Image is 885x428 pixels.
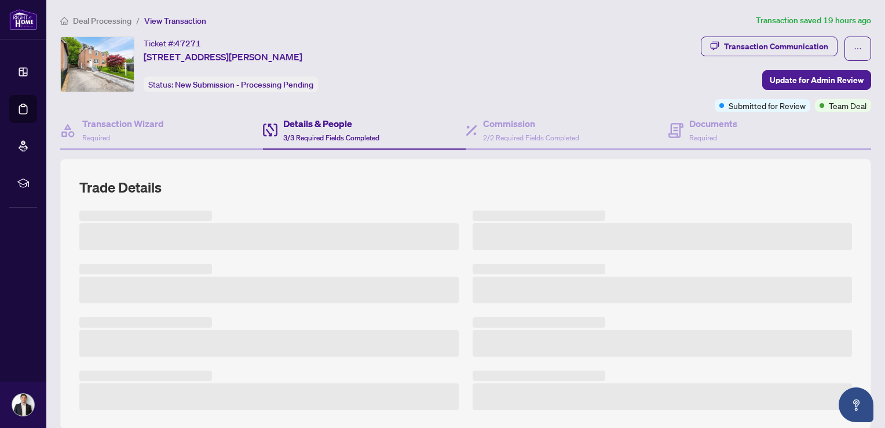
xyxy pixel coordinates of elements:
span: Deal Processing [73,16,131,26]
button: Update for Admin Review [762,70,871,90]
span: View Transaction [144,16,206,26]
button: Open asap [839,387,873,422]
span: Update for Admin Review [770,71,864,89]
h4: Commission [483,117,579,130]
span: Team Deal [829,99,866,112]
div: Ticket #: [144,37,201,50]
li: / [136,14,140,27]
span: 47271 [175,38,201,49]
img: Profile Icon [12,394,34,416]
div: Transaction Communication [724,37,828,56]
span: 3/3 Required Fields Completed [283,133,379,142]
span: 2/2 Required Fields Completed [483,133,579,142]
h2: Trade Details [79,178,852,197]
span: Submitted for Review [729,99,806,112]
span: [STREET_ADDRESS][PERSON_NAME] [144,50,302,64]
span: ellipsis [854,45,862,53]
img: IMG-E12294290_1.jpg [61,37,134,92]
span: home [60,17,68,25]
div: Status: [144,77,318,92]
h4: Documents [689,117,737,130]
h4: Details & People [283,117,379,130]
h4: Transaction Wizard [82,117,164,130]
span: Required [82,133,110,142]
span: Required [689,133,717,142]
img: logo [9,9,37,30]
article: Transaction saved 19 hours ago [756,14,871,27]
span: New Submission - Processing Pending [175,79,313,90]
button: Transaction Communication [701,37,838,56]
